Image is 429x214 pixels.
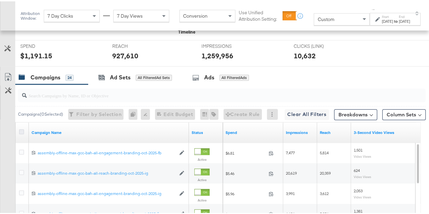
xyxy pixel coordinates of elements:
sub: Video Views [354,173,371,177]
a: Shows the current state of your Ad Campaign. [192,129,220,134]
span: 7,477 [286,149,295,154]
span: 624 [354,167,360,172]
span: SPEND [20,42,71,48]
div: assembly-offline-max-gcc-bah-all-engagement-branding-oct-2025-fb [38,149,176,154]
span: 3,612 [320,190,329,195]
span: 5,814 [320,149,329,154]
a: The total amount spent to date. [226,129,280,134]
span: 1,501 [354,146,363,151]
strong: to [393,17,399,22]
div: Campaigns ( 0 Selected) [18,110,63,116]
div: [DATE] [382,17,393,23]
span: Clear All Filters [287,109,326,117]
span: 7 Day Views [117,12,143,18]
a: Your campaign name. [32,129,186,134]
div: $1,191.15 [20,50,52,59]
div: Timeline [178,27,195,34]
span: Custom [317,15,334,21]
button: Clear All Filters [285,108,329,119]
span: 3,991 [286,190,295,195]
span: 20,619 [286,169,297,174]
label: End: [399,13,410,18]
label: Use Unified Attribution Setting: [239,8,280,21]
a: assembly-offline-max-gcc-bah-all-engagement-branding-oct-2025-fb [38,149,176,155]
div: All Filtered Ads [219,73,249,79]
span: IMPRESSIONS [201,42,252,48]
a: The number of people your ad was served to. [320,129,348,134]
span: REACH [112,42,163,48]
div: 1,259,956 [201,50,233,59]
span: ↑ [370,7,377,9]
span: 7 Day Clicks [47,12,73,18]
div: assembly-offline-max-gcc-bah-all-reach-branding-oct-2025-ig [38,169,176,175]
label: Active [194,156,210,160]
span: $5.46 [226,170,266,175]
a: assembly-offline-max-gcc-bah-all-engagement-branding-oct-2025-ig [38,190,176,195]
div: [DATE] [399,17,410,23]
label: Active [194,176,210,181]
a: The number of times your ad was served. On mobile apps an ad is counted as served the first time ... [286,129,314,134]
label: Active [194,197,210,201]
div: Ad Sets [110,72,131,80]
span: CLICKS (LINK) [293,42,344,48]
a: The number of times your video was viewed for 3 seconds or more. [354,129,416,134]
span: 2,053 [354,187,363,192]
span: 1,381 [354,207,363,212]
button: Column Sets [382,108,426,119]
div: Attribution Window: [20,10,40,19]
div: 24 [65,73,74,79]
div: All Filtered Ad Sets [136,73,172,79]
label: Start: [382,13,393,18]
button: Breakdowns [334,108,377,119]
span: Conversion [183,12,208,18]
div: 927,610 [112,50,138,59]
span: $6.81 [226,149,266,154]
sub: Video Views [354,194,371,198]
sub: Video Views [354,153,371,157]
span: $5.96 [226,190,266,195]
div: Campaigns [31,72,60,80]
a: assembly-offline-max-gcc-bah-all-reach-branding-oct-2025-ig [38,169,176,175]
span: 20,359 [320,169,331,174]
div: 0 [129,108,141,118]
div: 10,632 [293,50,315,59]
input: Search Campaigns by Name, ID or Objective [27,85,390,98]
div: Ads [204,72,214,80]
